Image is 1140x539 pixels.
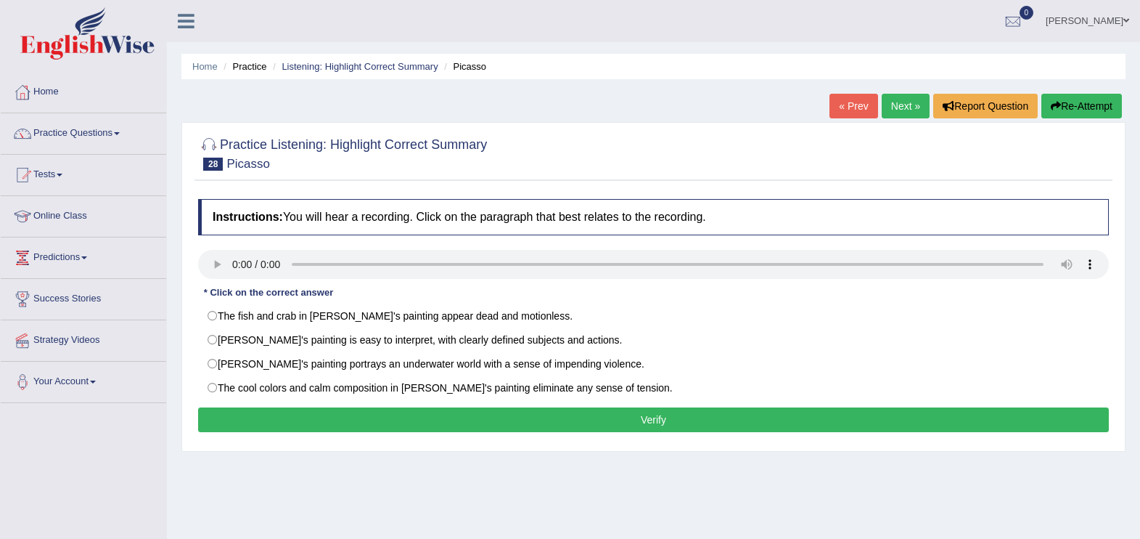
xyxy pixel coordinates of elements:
li: Practice [220,60,266,73]
a: Success Stories [1,279,166,315]
span: 28 [203,158,223,171]
li: Picasso [440,60,486,73]
a: Home [1,72,166,108]
a: Your Account [1,362,166,398]
button: Re-Attempt [1041,94,1122,118]
label: The fish and crab in [PERSON_NAME]'s painting appear dead and motionless. [198,304,1109,328]
a: Listening: Highlight Correct Summary [282,61,438,72]
label: [PERSON_NAME]'s painting portrays an underwater world with a sense of impending violence. [198,352,1109,376]
button: Report Question [933,94,1038,118]
label: The cool colors and calm composition in [PERSON_NAME]'s painting eliminate any sense of tension. [198,376,1109,400]
label: [PERSON_NAME]'s painting is easy to interpret, with clearly defined subjects and actions. [198,328,1109,352]
span: 0 [1020,6,1034,20]
a: Tests [1,155,166,191]
div: * Click on the correct answer [198,286,339,300]
a: Predictions [1,238,166,274]
a: « Prev [829,94,877,118]
h2: Practice Listening: Highlight Correct Summary [198,134,487,171]
a: Home [192,61,218,72]
a: Practice Questions [1,113,166,150]
button: Verify [198,408,1109,432]
a: Online Class [1,196,166,232]
small: Picasso [226,157,270,171]
b: Instructions: [213,211,283,223]
a: Strategy Videos [1,320,166,357]
h4: You will hear a recording. Click on the paragraph that best relates to the recording. [198,199,1109,235]
a: Next » [882,94,930,118]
